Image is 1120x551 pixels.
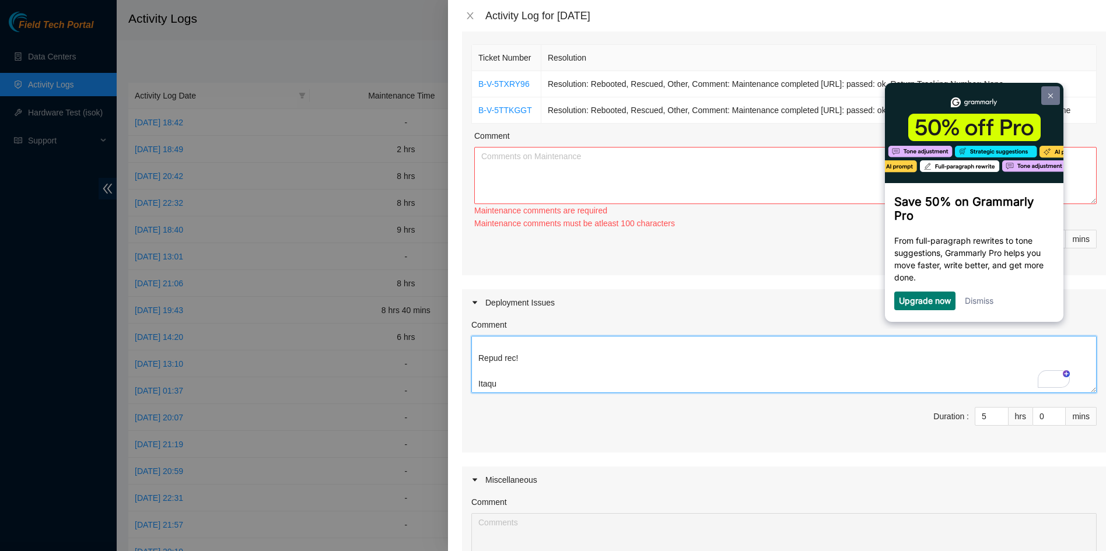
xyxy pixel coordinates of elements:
div: Maintenance comments must be atleast 100 characters [474,217,1097,230]
label: Comment [471,318,507,331]
div: mins [1066,230,1097,248]
a: B-V-5TXRY96 [478,79,530,89]
td: Resolution: Rebooted, Rescued, Other, Comment: Maintenance completed [URL]: passed: ok [URL]: pas... [541,97,1097,124]
div: Duration : [933,410,969,423]
div: Deployment Issues [462,289,1106,316]
div: Maintenance comments are required [474,204,1097,217]
h3: Save 50% on Grammarly Pro [16,112,176,140]
a: B-V-5TTKGGT [478,106,532,115]
div: hrs [1009,407,1033,426]
button: Close [462,10,478,22]
td: Resolution: Rebooted, Rescued, Other, Comment: Maintenance completed [URL]: passed: ok, Return Tr... [541,71,1097,97]
a: Dismiss [86,213,115,223]
img: close_x_white.png [170,10,174,16]
img: cf05b94ade4f42629b949fb8a375e811-frame-31613004.png [6,7,185,100]
textarea: To enrich screen reader interactions, please activate Accessibility in Grammarly extension settings [471,336,1097,393]
label: Comment [471,496,507,508]
span: caret-right [471,476,478,483]
th: Resolution [541,45,1097,71]
span: close [466,11,475,20]
div: Miscellaneous [462,466,1106,493]
span: caret-right [471,299,478,306]
div: Activity Log for [DATE] [485,9,1106,22]
p: From full-paragraph rewrites to tone suggestions, Grammarly Pro helps you move faster, write bett... [16,152,176,201]
a: Upgrade now [20,213,72,223]
th: Ticket Number [472,45,541,71]
div: mins [1066,407,1097,426]
label: Comment [474,129,510,142]
textarea: Comment [474,147,1097,204]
